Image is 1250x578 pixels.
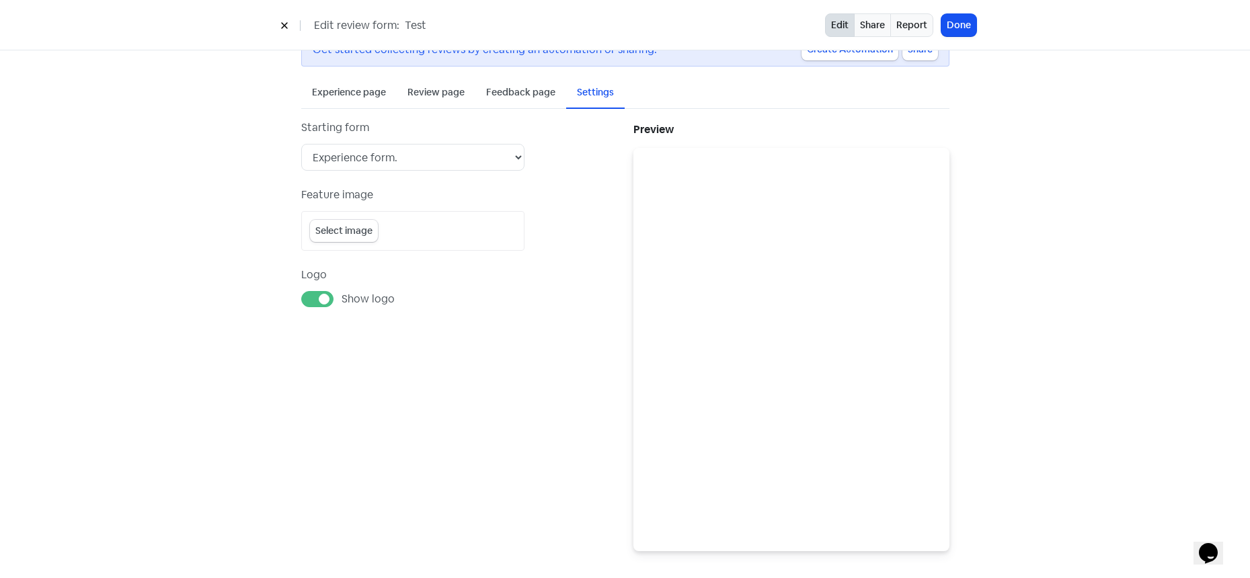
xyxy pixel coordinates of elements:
[854,13,891,37] a: Share
[577,85,614,99] div: Settings
[407,85,465,99] div: Review page
[301,120,369,136] label: Starting form
[486,85,555,99] div: Feedback page
[312,85,386,99] div: Experience page
[890,13,933,37] a: Report
[342,291,395,307] label: Show logo
[1194,524,1237,565] iframe: chat widget
[314,17,399,34] span: Edit review form:
[633,120,949,140] h5: Preview
[825,13,855,37] button: Edit
[301,187,373,203] label: Feature image
[941,14,976,36] button: Done
[301,267,327,283] label: Logo
[310,220,378,242] button: Select image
